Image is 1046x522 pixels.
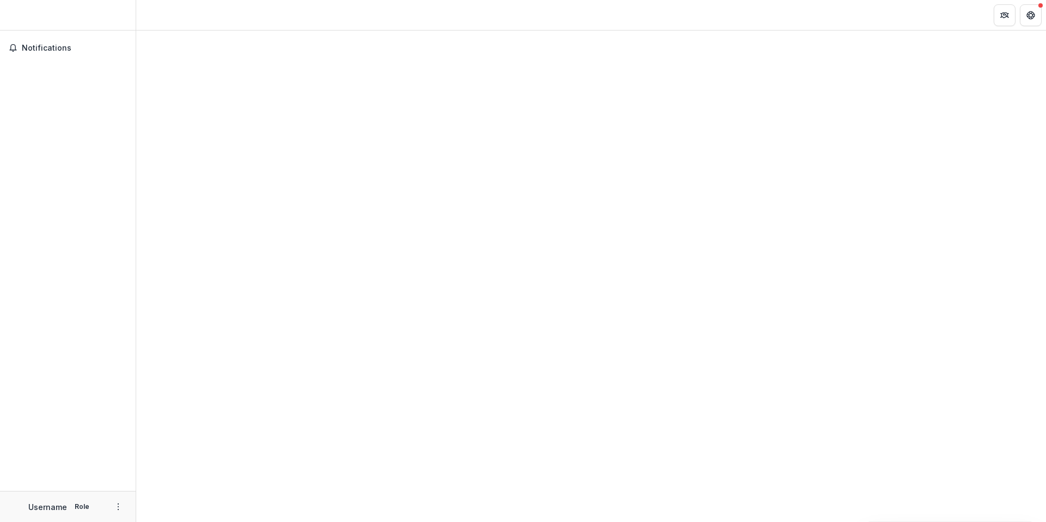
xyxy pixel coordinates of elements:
[994,4,1015,26] button: Partners
[1020,4,1042,26] button: Get Help
[4,39,131,57] button: Notifications
[22,44,127,53] span: Notifications
[28,501,67,513] p: Username
[112,500,125,513] button: More
[71,502,93,512] p: Role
